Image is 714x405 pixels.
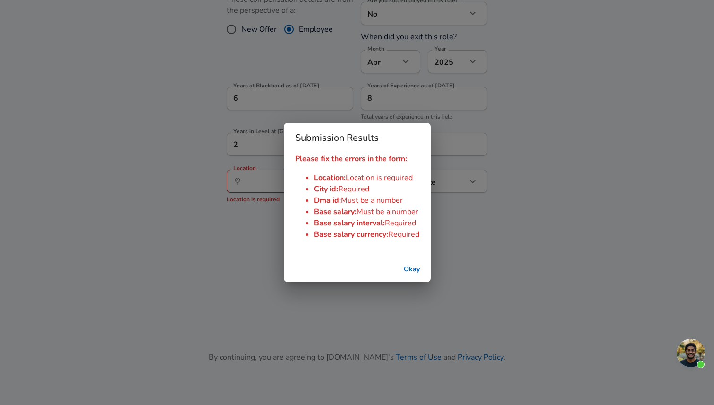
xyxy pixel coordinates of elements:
[314,184,338,194] span: City id :
[357,207,418,217] span: Must be a number
[385,218,416,228] span: Required
[295,154,407,164] strong: Please fix the errors in the form:
[397,261,427,278] button: successful-submission-button
[284,123,431,153] h2: Submission Results
[314,218,385,228] span: Base salary interval :
[346,172,413,183] span: Location is required
[341,195,403,206] span: Must be a number
[677,339,705,367] div: Open chat
[314,229,388,240] span: Base salary currency :
[314,172,346,183] span: Location :
[314,207,357,217] span: Base salary :
[314,195,341,206] span: Dma id :
[338,184,369,194] span: Required
[388,229,419,240] span: Required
